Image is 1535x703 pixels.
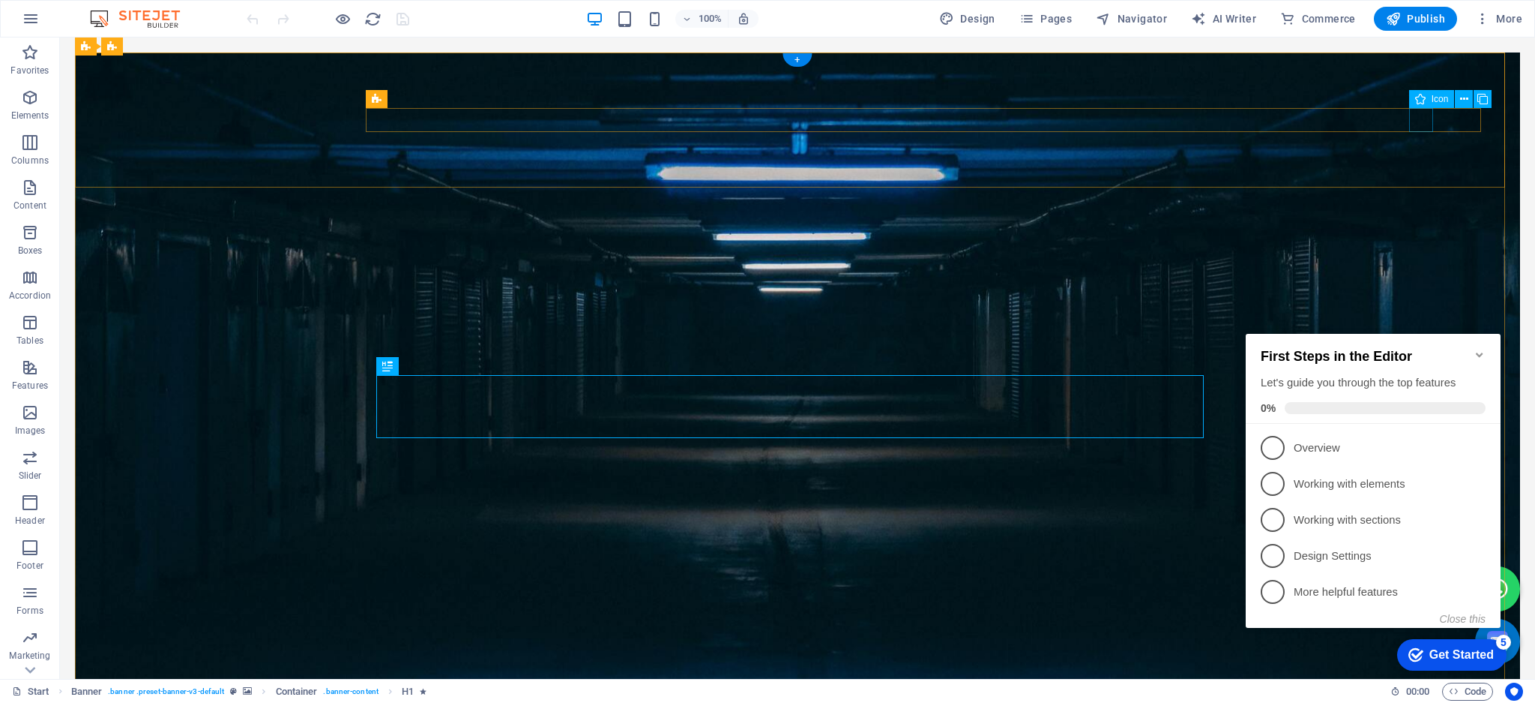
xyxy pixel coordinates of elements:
[108,683,224,701] span: . banner .preset-banner-v3-default
[6,191,261,227] li: Working with sections
[10,65,49,77] p: Favorites
[18,245,43,257] p: Boxes
[6,119,261,155] li: Overview
[364,10,382,28] button: reload
[16,560,43,572] p: Footer
[230,687,237,695] i: This element is a customizable preset
[1374,7,1457,31] button: Publish
[1274,7,1362,31] button: Commerce
[12,380,48,392] p: Features
[71,683,427,701] nav: breadcrumb
[420,687,426,695] i: Element contains an animation
[243,687,252,695] i: This element contains a background
[13,200,46,212] p: Content
[933,7,1001,31] div: Design (Ctrl+Alt+Y)
[1469,7,1528,31] button: More
[157,328,267,359] div: Get Started 5 items remaining, 0% complete
[276,683,318,701] span: Click to select. Double-click to edit
[21,38,246,53] h2: First Steps in the Editor
[1475,11,1522,26] span: More
[1449,683,1486,701] span: Code
[1505,683,1523,701] button: Usercentrics
[1386,11,1445,26] span: Publish
[200,302,246,314] button: Close this
[323,683,378,701] span: . banner-content
[782,53,812,67] div: +
[1090,7,1173,31] button: Navigator
[190,337,254,350] div: Get Started
[16,335,43,347] p: Tables
[1442,683,1493,701] button: Code
[334,10,352,28] button: Click here to leave preview mode and continue editing
[6,155,261,191] li: Working with elements
[1390,683,1430,701] h6: Session time
[54,165,234,181] p: Working with elements
[12,683,49,701] a: Click to cancel selection. Double-click to open Pages
[71,683,103,701] span: Click to select. Double-click to edit
[11,110,49,122] p: Elements
[698,10,722,28] h6: 100%
[54,201,234,217] p: Working with sections
[1417,686,1419,697] span: :
[9,290,51,302] p: Accordion
[54,129,234,145] p: Overview
[737,12,750,26] i: On resize automatically adjust zoom level to fit chosen device.
[675,10,729,28] button: 100%
[1432,95,1449,104] span: Icon
[21,64,246,80] div: Let's guide you through the top features
[1096,11,1167,26] span: Navigator
[364,11,382,28] i: Reload page
[6,263,261,299] li: More helpful features
[19,470,42,482] p: Slider
[54,273,234,289] p: More helpful features
[1406,683,1429,701] span: 00 00
[1280,11,1356,26] span: Commerce
[402,683,414,701] span: Click to select. Double-click to edit
[15,515,45,527] p: Header
[1019,11,1072,26] span: Pages
[11,155,49,167] p: Columns
[1191,11,1256,26] span: AI Writer
[1013,7,1078,31] button: Pages
[1185,7,1262,31] button: AI Writer
[933,7,1001,31] button: Design
[256,323,271,338] div: 5
[6,227,261,263] li: Design Settings
[16,605,43,617] p: Forms
[86,10,199,28] img: Editor Logo
[9,650,50,662] p: Marketing
[21,91,45,103] span: 0%
[54,237,234,253] p: Design Settings
[234,38,246,50] div: Minimize checklist
[939,11,995,26] span: Design
[15,425,46,437] p: Images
